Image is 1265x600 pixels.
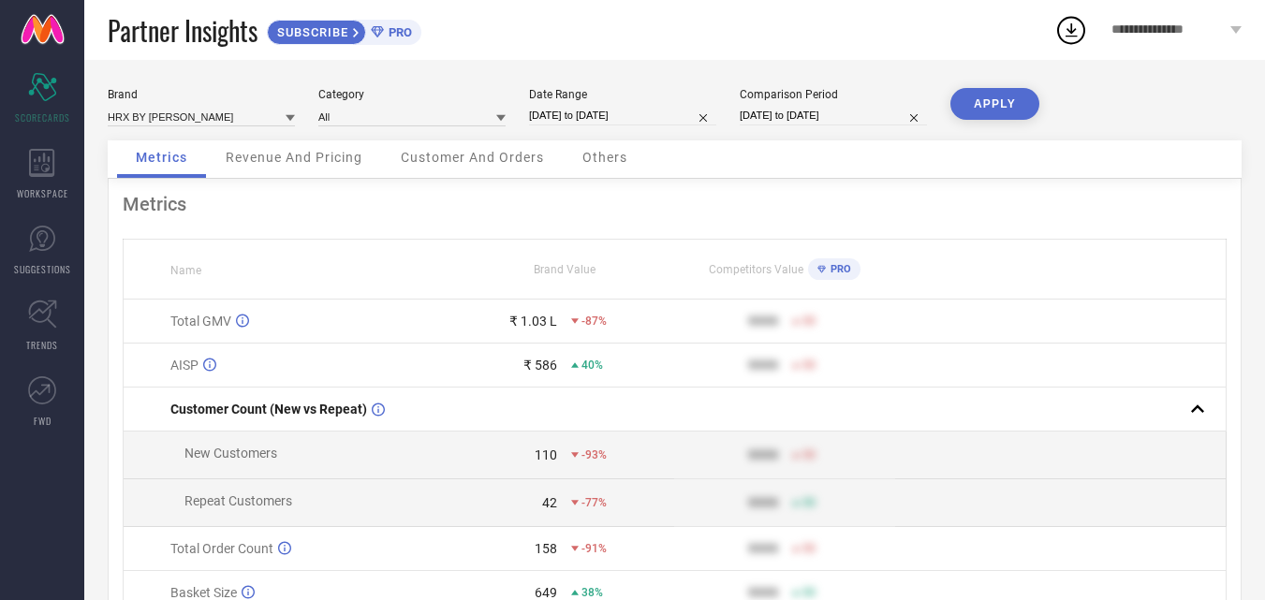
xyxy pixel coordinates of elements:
[318,88,506,101] div: Category
[581,496,607,509] span: -77%
[26,338,58,352] span: TRENDS
[581,586,603,599] span: 38%
[184,446,277,461] span: New Customers
[802,315,816,328] span: 50
[748,358,778,373] div: 9999
[748,314,778,329] div: 9999
[268,25,353,39] span: SUBSCRIBE
[108,11,257,50] span: Partner Insights
[740,88,927,101] div: Comparison Period
[170,314,231,329] span: Total GMV
[123,193,1227,215] div: Metrics
[748,447,778,462] div: 9999
[509,314,557,329] div: ₹ 1.03 L
[802,542,816,555] span: 50
[582,150,627,165] span: Others
[581,315,607,328] span: -87%
[523,358,557,373] div: ₹ 586
[384,25,412,39] span: PRO
[136,150,187,165] span: Metrics
[950,88,1039,120] button: APPLY
[170,402,367,417] span: Customer Count (New vs Repeat)
[226,150,362,165] span: Revenue And Pricing
[802,586,816,599] span: 50
[529,106,716,125] input: Select date range
[748,495,778,510] div: 9999
[748,541,778,556] div: 9999
[581,448,607,461] span: -93%
[802,359,816,372] span: 50
[581,542,607,555] span: -91%
[535,541,557,556] div: 158
[15,110,70,124] span: SCORECARDS
[740,106,927,125] input: Select comparison period
[170,358,199,373] span: AISP
[826,263,851,275] span: PRO
[802,496,816,509] span: 50
[401,150,544,165] span: Customer And Orders
[581,359,603,372] span: 40%
[802,448,816,461] span: 50
[34,414,51,428] span: FWD
[529,88,716,101] div: Date Range
[184,493,292,508] span: Repeat Customers
[535,585,557,600] div: 649
[14,262,71,276] span: SUGGESTIONS
[170,585,237,600] span: Basket Size
[542,495,557,510] div: 42
[17,186,68,200] span: WORKSPACE
[170,541,273,556] span: Total Order Count
[1054,13,1088,47] div: Open download list
[535,447,557,462] div: 110
[534,263,596,276] span: Brand Value
[108,88,295,101] div: Brand
[267,15,421,45] a: SUBSCRIBEPRO
[709,263,803,276] span: Competitors Value
[170,264,201,277] span: Name
[748,585,778,600] div: 9999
